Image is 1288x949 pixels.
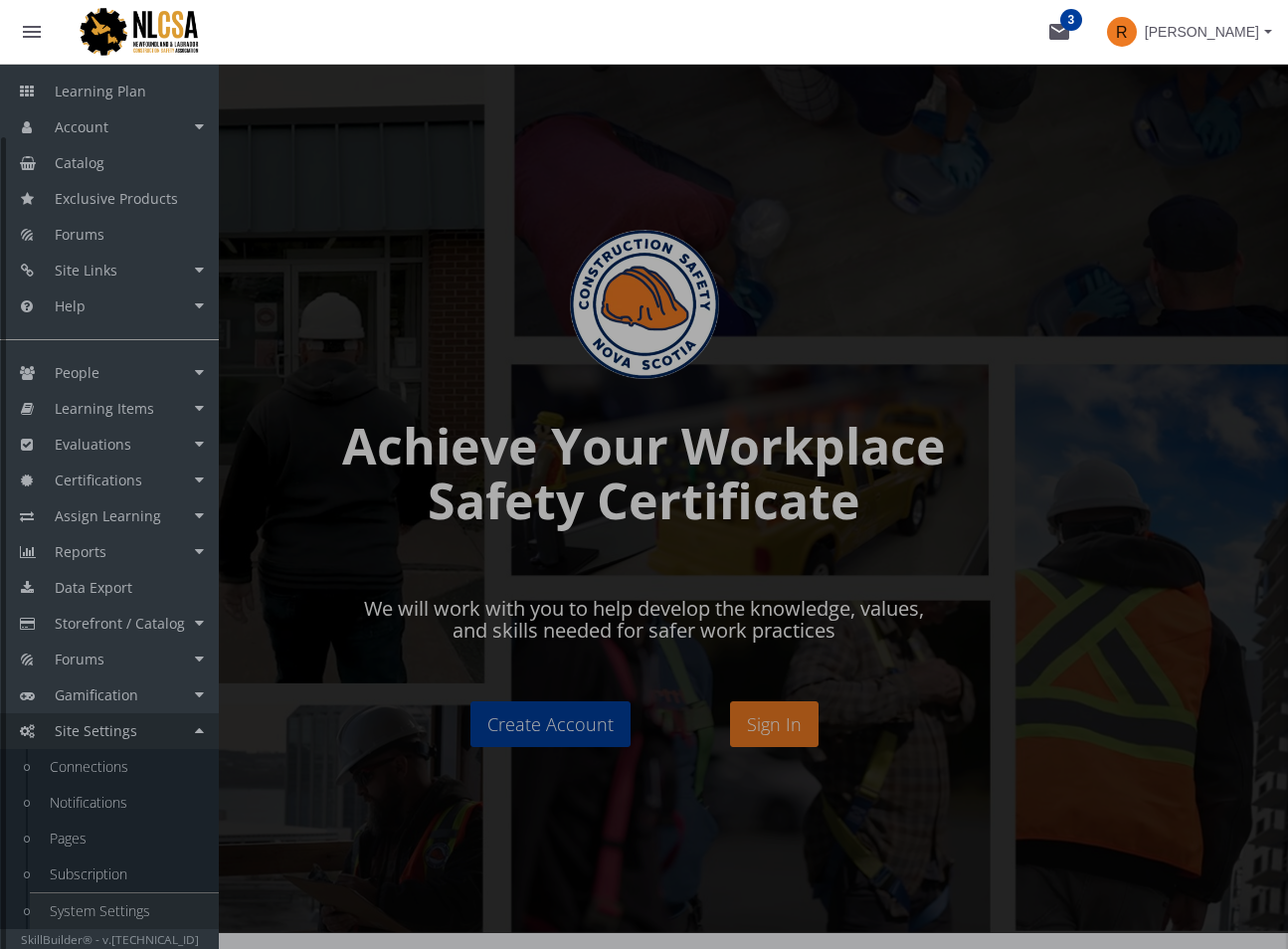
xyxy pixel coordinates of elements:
span: Site Settings [55,721,137,740]
span: Forums [55,225,104,244]
span: Certifications [55,471,142,489]
span: Catalog [55,153,104,172]
span: Forums [55,650,104,668]
span: Help [55,296,86,315]
a: Connections [30,749,219,785]
img: logo.png [64,5,243,59]
mat-icon: mail [1047,20,1071,44]
span: People [55,363,99,382]
span: Reports [55,542,106,561]
span: Learning Items [55,399,154,418]
mat-icon: menu [20,20,44,44]
small: SkillBuilder® - v.[TECHNICAL_ID] [21,931,199,947]
span: Gamification [55,685,138,704]
span: Learning Plan [55,82,146,100]
span: Storefront / Catalog [55,614,185,633]
span: [PERSON_NAME] [1145,14,1259,50]
a: Notifications [30,785,219,821]
a: Subscription [30,856,219,892]
span: Assign Learning [55,506,161,525]
span: Site Links [55,261,117,280]
span: Data Export [55,578,132,597]
a: Pages [30,821,219,856]
span: Evaluations [55,435,131,454]
span: R [1107,17,1137,47]
span: Exclusive Products [55,189,178,208]
a: System Settings [30,893,219,929]
span: Account [55,117,108,136]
